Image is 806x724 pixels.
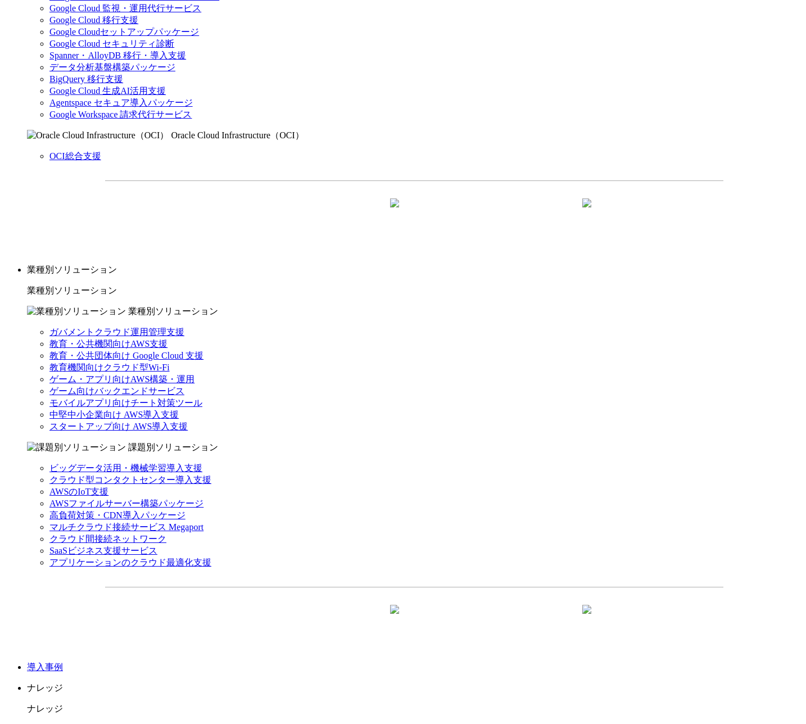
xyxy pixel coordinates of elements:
a: 高負荷対策・CDN導入パッケージ [49,510,185,520]
a: スタートアップ向け AWS導入支援 [49,422,188,431]
a: Google Cloud 生成AI活用支援 [49,86,166,96]
a: 資料を請求する [228,605,409,633]
p: ナレッジ [27,682,802,694]
a: モバイルアプリ向けチート対策ツール [49,398,202,408]
a: Google Cloud 監視・運用代行サービス [49,3,201,13]
span: 課題別ソリューション [128,442,218,452]
a: AWSファイルサーバー構築パッケージ [49,499,203,508]
a: Google Cloudセットアップパッケージ [49,27,199,37]
a: 教育機関向けクラウド型Wi-Fi [49,363,170,372]
a: まずは相談する [420,199,601,227]
img: 業種別ソリューション [27,306,126,318]
a: Agentspace セキュア導入パッケージ [49,98,193,107]
a: 資料を請求する [228,199,409,227]
p: 業種別ソリューション [27,264,802,276]
a: ゲーム・アプリ向けAWS構築・運用 [49,374,194,384]
span: 業種別ソリューション [128,306,218,316]
a: データ分析基盤構築パッケージ [49,62,175,72]
img: 矢印 [390,198,399,228]
a: 教育・公共団体向け Google Cloud 支援 [49,351,203,360]
a: アプリケーションのクラウド最適化支援 [49,558,211,567]
p: 業種別ソリューション [27,285,802,297]
a: ビッグデータ活用・機械学習導入支援 [49,463,202,473]
a: マルチクラウド接続サービス Megaport [49,522,203,532]
a: Google Workspace 請求代行サービス [49,110,192,119]
img: 矢印 [582,198,591,228]
a: クラウド間接続ネットワーク [49,534,166,544]
a: ゲーム向けバックエンドサービス [49,386,184,396]
img: Oracle Cloud Infrastructure（OCI） [27,130,169,142]
img: 矢印 [390,605,399,634]
a: クラウド型コンタクトセンター導入支援 [49,475,211,485]
a: Spanner・AlloyDB 移行・導入支援 [49,51,186,60]
span: Oracle Cloud Infrastructure（OCI） [171,130,304,140]
a: OCI総合支援 [49,151,101,161]
a: 教育・公共機関向けAWS支援 [49,339,167,349]
a: ガバメントクラウド運用管理支援 [49,327,184,337]
a: 中堅中小企業向け AWS導入支援 [49,410,179,419]
a: Google Cloud 移行支援 [49,15,138,25]
a: BigQuery 移行支援 [49,74,123,84]
p: ナレッジ [27,703,802,715]
a: 導入事例 [27,662,63,672]
img: 課題別ソリューション [27,442,126,454]
a: まずは相談する [420,605,601,633]
a: AWSのIoT支援 [49,487,108,496]
img: 矢印 [582,605,591,634]
a: Google Cloud セキュリティ診断 [49,39,174,48]
a: SaaSビジネス支援サービス [49,546,157,555]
